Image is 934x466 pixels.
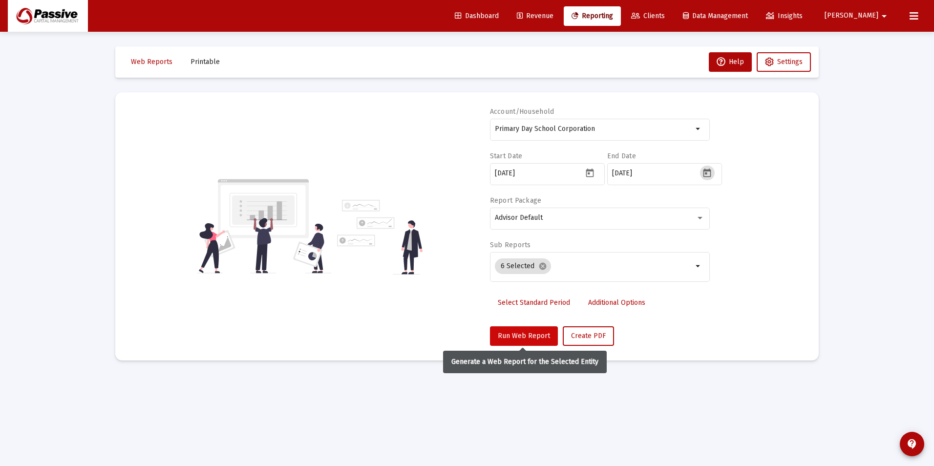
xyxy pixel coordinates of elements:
button: Printable [183,52,228,72]
button: Open calendar [583,166,597,180]
a: Revenue [509,6,561,26]
button: Open calendar [700,166,714,180]
span: Revenue [517,12,553,20]
label: Start Date [490,152,523,160]
button: Settings [757,52,811,72]
span: Reporting [572,12,613,20]
img: Dashboard [15,6,81,26]
mat-chip: 6 Selected [495,258,551,274]
span: Printable [191,58,220,66]
span: Help [717,58,744,66]
mat-icon: arrow_drop_down [878,6,890,26]
button: Web Reports [123,52,180,72]
mat-chip-list: Selection [495,256,693,276]
mat-icon: cancel [538,262,547,271]
span: Data Management [683,12,748,20]
a: Reporting [564,6,621,26]
button: [PERSON_NAME] [813,6,902,25]
button: Create PDF [563,326,614,346]
label: Account/Household [490,107,554,116]
input: Select a date [495,169,583,177]
button: Run Web Report [490,326,558,346]
label: Report Package [490,196,542,205]
span: Advisor Default [495,213,543,222]
img: reporting-alt [337,200,423,275]
span: Run Web Report [498,332,550,340]
a: Insights [758,6,810,26]
span: Create PDF [571,332,606,340]
mat-icon: arrow_drop_down [693,260,704,272]
span: Settings [777,58,803,66]
span: Clients [631,12,665,20]
label: End Date [607,152,636,160]
span: Insights [766,12,803,20]
input: Search or select an account or household [495,125,693,133]
mat-icon: arrow_drop_down [693,123,704,135]
span: Select Standard Period [498,298,570,307]
mat-icon: contact_support [906,438,918,450]
span: Additional Options [588,298,645,307]
span: Web Reports [131,58,172,66]
img: reporting [197,178,331,275]
span: Dashboard [455,12,499,20]
input: Select a date [612,169,700,177]
a: Data Management [675,6,756,26]
label: Sub Reports [490,241,531,249]
span: [PERSON_NAME] [825,12,878,20]
a: Dashboard [447,6,507,26]
a: Clients [623,6,673,26]
button: Help [709,52,752,72]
